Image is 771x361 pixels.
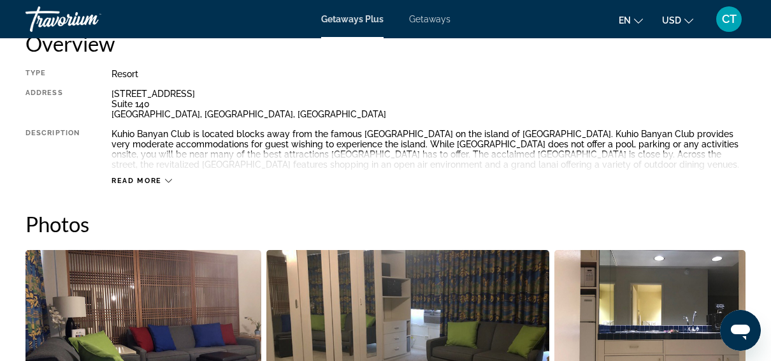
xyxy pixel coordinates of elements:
button: Change currency [662,11,693,29]
span: Read more [112,177,162,185]
h2: Photos [25,211,746,237]
a: Getaways Plus [321,14,384,24]
a: Getaways [409,14,450,24]
div: Resort [112,69,746,79]
button: Change language [619,11,643,29]
span: USD [662,15,681,26]
div: Kuhio Banyan Club is located blocks away from the famous [GEOGRAPHIC_DATA] on the island of [GEOG... [112,129,746,170]
div: Type [25,69,80,79]
button: Read more [112,176,172,186]
div: Address [25,89,80,119]
span: en [619,15,631,26]
div: [STREET_ADDRESS] Suite 140 [GEOGRAPHIC_DATA], [GEOGRAPHIC_DATA], [GEOGRAPHIC_DATA] [112,89,746,119]
h2: Overview [25,31,746,56]
a: Travorium [25,3,153,36]
button: User Menu [712,6,746,33]
div: Description [25,129,80,170]
span: CT [722,13,737,26]
iframe: Button to launch messaging window [720,310,761,351]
